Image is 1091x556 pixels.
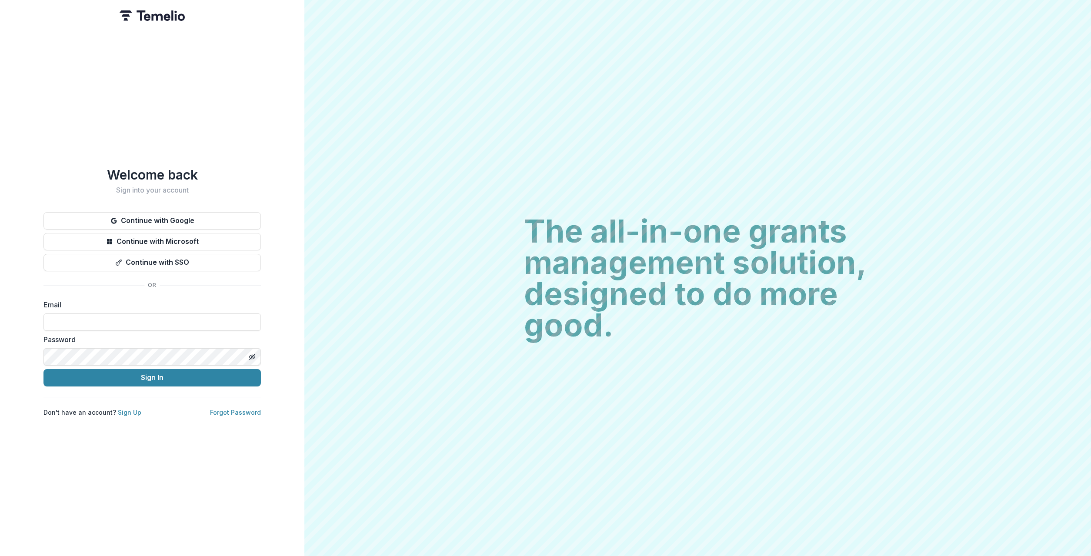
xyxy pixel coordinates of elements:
[120,10,185,21] img: Temelio
[245,350,259,364] button: Toggle password visibility
[43,369,261,386] button: Sign In
[118,409,141,416] a: Sign Up
[43,300,256,310] label: Email
[43,186,261,194] h2: Sign into your account
[43,408,141,417] p: Don't have an account?
[43,233,261,250] button: Continue with Microsoft
[43,167,261,183] h1: Welcome back
[210,409,261,416] a: Forgot Password
[43,212,261,230] button: Continue with Google
[43,334,256,345] label: Password
[43,254,261,271] button: Continue with SSO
